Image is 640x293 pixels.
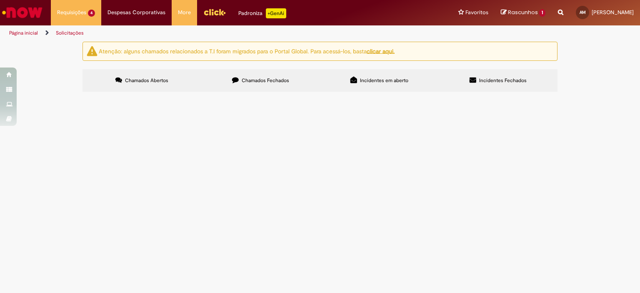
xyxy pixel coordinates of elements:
span: Rascunhos [508,8,538,16]
span: Requisições [57,8,86,17]
span: 4 [88,10,95,17]
a: Rascunhos [501,9,545,17]
span: [PERSON_NAME] [592,9,634,16]
a: Solicitações [56,30,84,36]
span: More [178,8,191,17]
span: AM [580,10,586,15]
span: Chamados Fechados [242,77,289,84]
div: Padroniza [238,8,286,18]
ng-bind-html: Atenção: alguns chamados relacionados a T.I foram migrados para o Portal Global. Para acessá-los,... [99,47,395,55]
a: Página inicial [9,30,38,36]
img: ServiceNow [1,4,44,21]
span: 1 [539,9,545,17]
a: clicar aqui. [367,47,395,55]
span: Favoritos [465,8,488,17]
span: Chamados Abertos [125,77,168,84]
p: +GenAi [266,8,286,18]
img: click_logo_yellow_360x200.png [203,6,226,18]
span: Despesas Corporativas [107,8,165,17]
span: Incidentes em aberto [360,77,408,84]
ul: Trilhas de página [6,25,420,41]
span: Incidentes Fechados [479,77,527,84]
